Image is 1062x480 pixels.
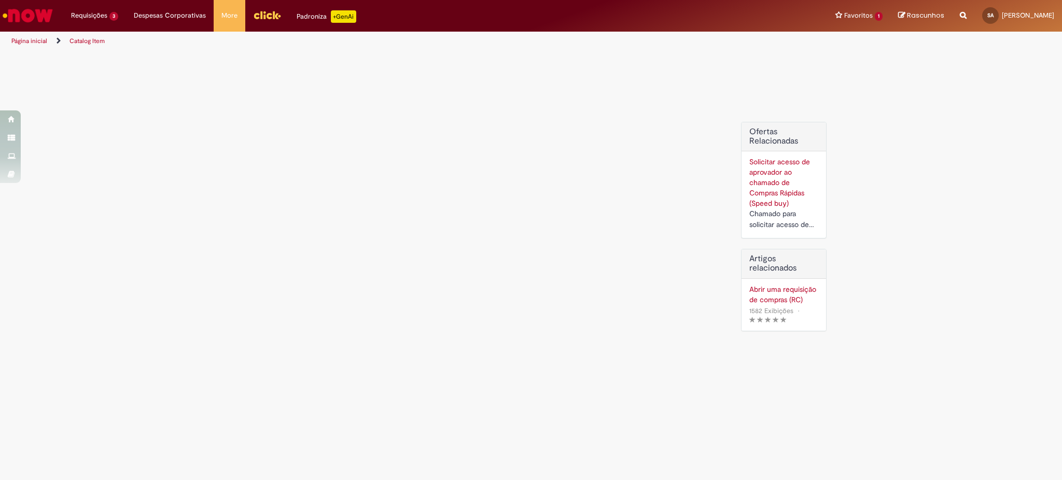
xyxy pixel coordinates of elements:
[749,128,818,146] h2: Ofertas Relacionadas
[253,7,281,23] img: click_logo_yellow_360x200.png
[844,10,873,21] span: Favoritos
[109,12,118,21] span: 3
[69,37,105,45] a: Catalog Item
[1002,11,1054,20] span: [PERSON_NAME]
[11,37,47,45] a: Página inicial
[749,284,818,305] a: Abrir uma requisição de compras (RC)
[795,304,802,318] span: •
[297,10,356,23] div: Padroniza
[987,12,994,19] span: SA
[749,208,818,230] div: Chamado para solicitar acesso de aprovador ao ticket de Speed buy
[749,306,793,315] span: 1582 Exibições
[898,11,944,21] a: Rascunhos
[741,122,827,238] div: Ofertas Relacionadas
[749,157,810,208] a: Solicitar acesso de aprovador ao chamado de Compras Rápidas (Speed buy)
[331,10,356,23] p: +GenAi
[907,10,944,20] span: Rascunhos
[875,12,883,21] span: 1
[221,10,237,21] span: More
[71,10,107,21] span: Requisições
[8,32,700,51] ul: Trilhas de página
[749,255,818,273] h3: Artigos relacionados
[1,5,54,26] img: ServiceNow
[134,10,206,21] span: Despesas Corporativas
